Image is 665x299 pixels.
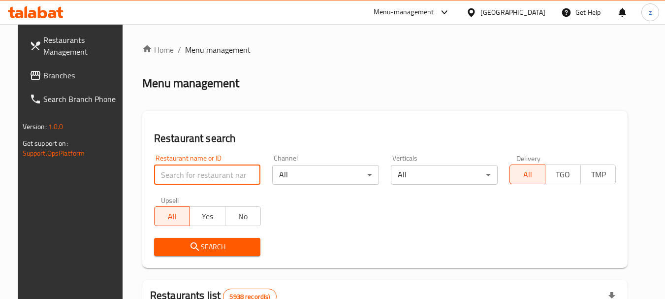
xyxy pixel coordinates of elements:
[142,44,174,56] a: Home
[23,147,85,160] a: Support.OpsPlatform
[545,165,581,184] button: TGO
[580,165,616,184] button: TMP
[142,44,628,56] nav: breadcrumb
[43,34,121,58] span: Restaurants Management
[480,7,545,18] div: [GEOGRAPHIC_DATA]
[22,28,129,64] a: Restaurants Management
[649,7,652,18] span: z
[22,87,129,111] a: Search Branch Phone
[514,167,541,182] span: All
[549,167,577,182] span: TGO
[225,206,261,226] button: No
[154,206,190,226] button: All
[194,209,222,224] span: Yes
[154,131,616,146] h2: Restaurant search
[48,120,63,133] span: 1.0.0
[22,64,129,87] a: Branches
[229,209,257,224] span: No
[158,209,186,224] span: All
[142,75,239,91] h2: Menu management
[23,137,68,150] span: Get support on:
[23,120,47,133] span: Version:
[272,165,379,185] div: All
[154,238,261,256] button: Search
[391,165,498,185] div: All
[43,93,121,105] span: Search Branch Phone
[185,44,251,56] span: Menu management
[585,167,612,182] span: TMP
[178,44,181,56] li: /
[374,6,434,18] div: Menu-management
[516,155,541,162] label: Delivery
[162,241,253,253] span: Search
[43,69,121,81] span: Branches
[509,165,545,184] button: All
[190,206,225,226] button: Yes
[161,197,179,203] label: Upsell
[154,165,261,185] input: Search for restaurant name or ID..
